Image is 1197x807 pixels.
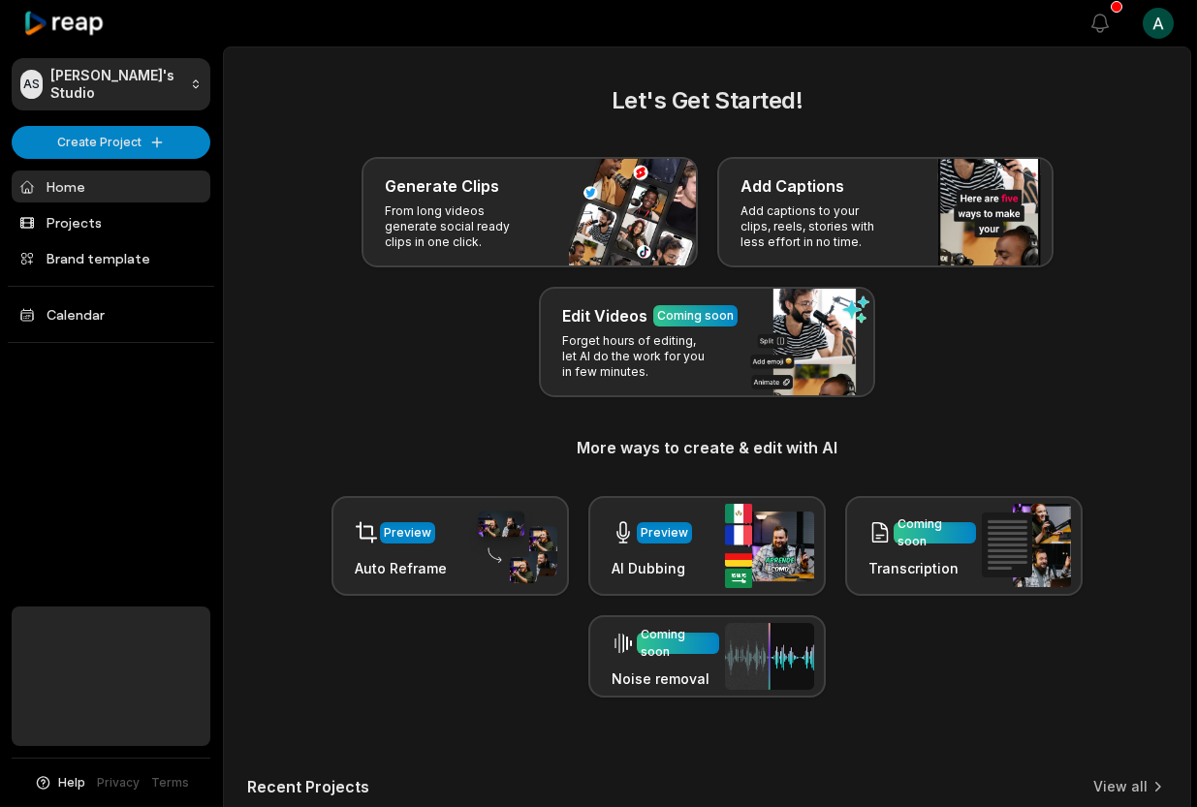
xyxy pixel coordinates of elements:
[355,558,447,578] h3: Auto Reframe
[898,515,972,550] div: Coming soon
[612,668,719,689] h3: Noise removal
[97,774,140,791] a: Privacy
[385,203,535,250] p: From long videos generate social ready clips in one click.
[12,298,210,330] a: Calendar
[562,333,712,380] p: Forget hours of editing, let AI do the work for you in few minutes.
[58,774,85,791] span: Help
[12,242,210,274] a: Brand template
[1093,777,1148,796] a: View all
[151,774,189,791] a: Terms
[468,509,557,584] img: auto_reframe.png
[657,307,734,325] div: Coming soon
[12,206,210,238] a: Projects
[247,436,1167,459] h3: More ways to create & edit with AI
[740,203,891,250] p: Add captions to your clips, reels, stories with less effort in no time.
[12,126,210,159] button: Create Project
[868,558,976,578] h3: Transcription
[247,777,369,796] h2: Recent Projects
[385,174,499,198] h3: Generate Clips
[641,524,688,542] div: Preview
[247,83,1167,118] h2: Let's Get Started!
[740,174,844,198] h3: Add Captions
[562,304,647,327] h3: Edit Videos
[50,67,182,102] p: [PERSON_NAME]'s Studio
[612,558,692,578] h3: AI Dubbing
[20,70,43,99] div: AS
[725,504,814,588] img: ai_dubbing.png
[34,774,85,791] button: Help
[725,623,814,690] img: noise_removal.png
[641,626,715,661] div: Coming soon
[384,524,431,542] div: Preview
[982,504,1071,587] img: transcription.png
[12,171,210,202] a: Home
